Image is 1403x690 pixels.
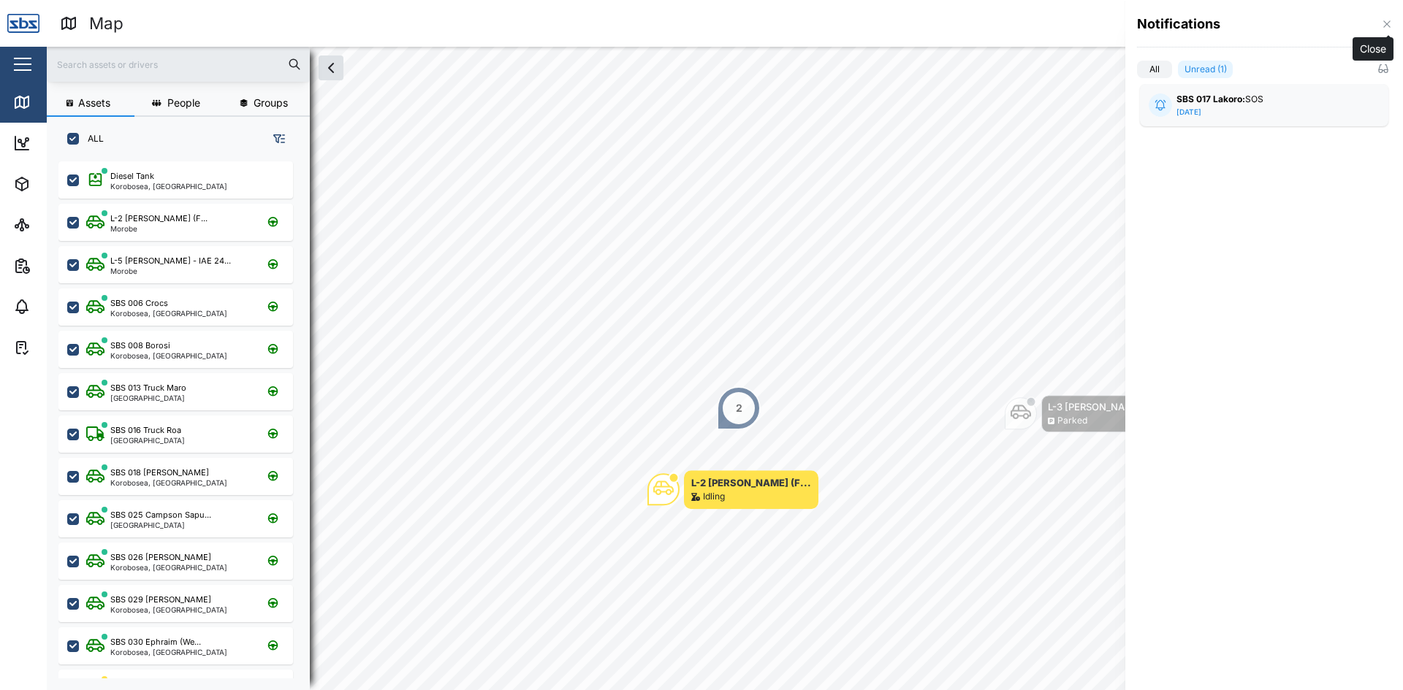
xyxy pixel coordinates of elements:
[1176,107,1201,118] div: [DATE]
[1178,61,1233,78] label: Unread (1)
[1176,93,1352,107] div: SOS
[1137,15,1220,34] h4: Notifications
[1137,61,1172,78] label: All
[1176,93,1245,104] strong: SBS 017 Lakoro:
